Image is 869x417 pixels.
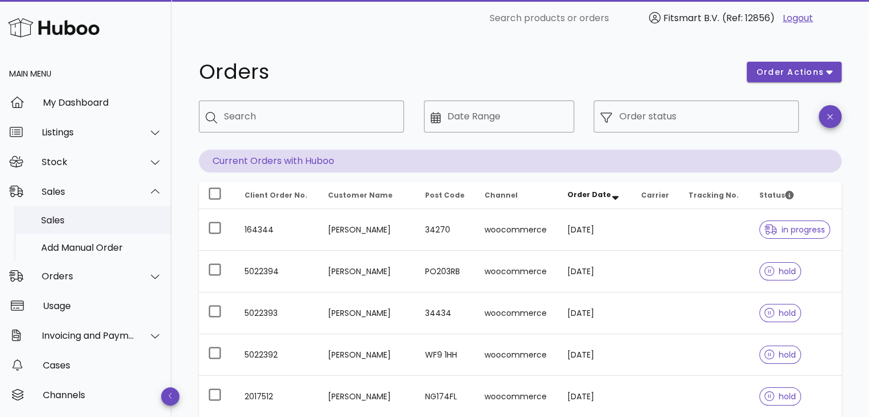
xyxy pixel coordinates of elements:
td: woocommerce [475,334,558,376]
td: [PERSON_NAME] [319,251,416,292]
div: Invoicing and Payments [42,330,135,341]
div: Channels [43,390,162,400]
th: Status [750,182,842,209]
td: [PERSON_NAME] [319,334,416,376]
span: hold [764,392,796,400]
td: [PERSON_NAME] [319,209,416,251]
span: order actions [756,66,824,78]
div: Add Manual Order [41,242,162,253]
span: Client Order No. [245,190,307,200]
span: Fitsmart B.V. [663,11,719,25]
td: [PERSON_NAME] [319,292,416,334]
th: Channel [475,182,558,209]
span: Channel [484,190,518,200]
div: Sales [42,186,135,197]
th: Order Date: Sorted descending. Activate to remove sorting. [558,182,632,209]
td: [DATE] [558,292,632,334]
td: PO203RB [416,251,475,292]
th: Client Order No. [235,182,319,209]
span: hold [764,351,796,359]
th: Carrier [632,182,679,209]
div: Orders [42,271,135,282]
button: order actions [747,62,842,82]
td: 5022392 [235,334,319,376]
div: My Dashboard [43,97,162,108]
td: 5022394 [235,251,319,292]
div: Stock [42,157,135,167]
td: WF9 1HH [416,334,475,376]
td: [DATE] [558,251,632,292]
td: [DATE] [558,209,632,251]
h1: Orders [199,62,733,82]
div: Listings [42,127,135,138]
th: Tracking No. [679,182,750,209]
span: Tracking No. [688,190,739,200]
th: Customer Name [319,182,416,209]
div: Usage [43,300,162,311]
p: Current Orders with Huboo [199,150,842,173]
td: 5022393 [235,292,319,334]
span: (Ref: 12856) [722,11,775,25]
td: woocommerce [475,292,558,334]
td: 164344 [235,209,319,251]
th: Post Code [416,182,475,209]
span: Carrier [641,190,669,200]
span: Order Date [567,190,610,199]
a: Logout [783,11,813,25]
span: Status [759,190,794,200]
td: 34270 [416,209,475,251]
span: Post Code [425,190,464,200]
span: Customer Name [328,190,393,200]
span: in progress [764,226,825,234]
td: woocommerce [475,251,558,292]
span: hold [764,309,796,317]
div: Cases [43,360,162,371]
td: [DATE] [558,334,632,376]
img: Huboo Logo [8,15,99,40]
span: hold [764,267,796,275]
td: 34434 [416,292,475,334]
td: woocommerce [475,209,558,251]
div: Sales [41,215,162,226]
